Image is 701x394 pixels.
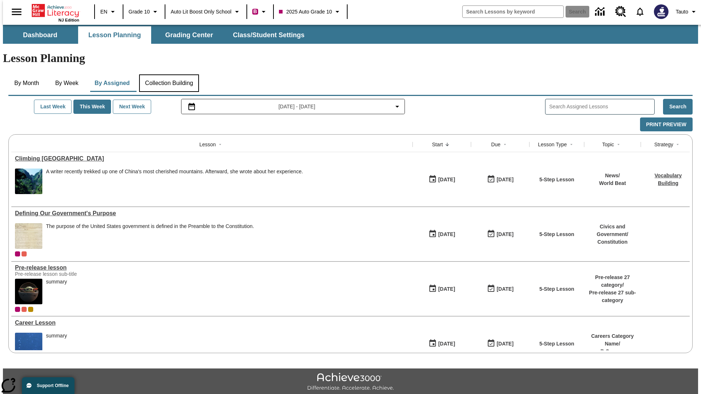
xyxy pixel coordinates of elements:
button: Support Offline [22,377,74,394]
button: Grade: Grade 10, Select a grade [126,5,162,18]
div: The purpose of the United States government is defined in the Preamble to the Constitution. [46,223,254,229]
a: Resource Center, Will open in new tab [611,2,631,22]
p: 5-Step Lesson [539,231,574,238]
div: [DATE] [497,285,513,294]
div: [DATE] [438,285,455,294]
div: New 2025 class [28,307,33,312]
img: Achieve3000 Differentiate Accelerate Achieve [307,373,394,391]
button: Last Week [34,100,72,114]
div: [DATE] [497,175,513,184]
div: summary [46,279,67,304]
span: 2025 Auto Grade 10 [279,8,332,16]
span: Grade 10 [129,8,150,16]
svg: Collapse Date Range Filter [393,102,402,111]
a: Career Lesson, Lessons [15,320,409,326]
p: World Beat [599,179,626,187]
span: B [253,7,257,16]
img: fish [15,333,42,358]
button: Sort [501,140,509,149]
a: Home [32,3,79,18]
a: Vocabulary Building [655,173,682,186]
button: By Assigned [89,74,135,92]
button: Next Week [113,100,151,114]
div: [DATE] [438,230,455,239]
div: Career Lesson [15,320,409,326]
p: 5-Step Lesson [539,340,574,348]
h1: Lesson Planning [3,51,698,65]
div: SubNavbar [3,26,311,44]
p: B Careers [588,348,637,355]
button: Sort [567,140,576,149]
div: A writer recently trekked up one of China's most cherished mountains. Afterward, she wrote about ... [46,169,303,175]
input: Search Assigned Lessons [549,101,654,112]
div: Defining Our Government's Purpose [15,210,409,217]
span: EN [100,8,107,16]
div: Climbing Mount Tai [15,155,409,162]
button: 07/01/25: First time the lesson was available [426,227,457,241]
div: SubNavbar [3,25,698,44]
button: Grading Center [153,26,226,44]
button: 01/13/25: First time the lesson was available [426,337,457,351]
div: A writer recently trekked up one of China's most cherished mountains. Afterward, she wrote about ... [46,169,303,194]
button: 01/22/25: First time the lesson was available [426,282,457,296]
div: Lesson [199,141,216,148]
p: Civics and Government / [588,223,637,238]
img: Avatar [654,4,669,19]
input: search field [463,6,563,18]
button: Class: 2025 Auto Grade 10, Select your class [276,5,345,18]
button: Select the date range menu item [184,102,402,111]
button: Sort [216,140,225,149]
div: [DATE] [438,175,455,184]
button: Search [663,99,693,115]
div: OL 2025 Auto Grade 11 [22,307,27,312]
div: OL 2025 Auto Grade 11 [22,251,27,256]
button: Open side menu [6,1,27,23]
p: Careers Category Name / [588,332,637,348]
button: Profile/Settings [673,5,701,18]
a: Climbing Mount Tai, Lessons [15,155,409,162]
button: Collection Building [139,74,199,92]
a: Defining Our Government's Purpose, Lessons [15,210,409,217]
div: Topic [602,141,614,148]
button: This Week [73,100,111,114]
div: summary [46,333,67,358]
button: 03/31/26: Last day the lesson can be accessed [484,227,516,241]
button: Sort [673,140,682,149]
span: Auto Lit Boost only School [171,8,231,16]
button: 01/25/26: Last day the lesson can be accessed [484,282,516,296]
a: Notifications [631,2,650,21]
div: Current Class [15,251,20,256]
p: News / [599,172,626,179]
img: This historic document written in calligraphic script on aged parchment, is the Preamble of the C... [15,223,42,249]
div: summary [46,279,67,285]
button: Boost Class color is violet red. Change class color [249,5,271,18]
span: Tauto [676,8,688,16]
button: Select a new avatar [650,2,673,21]
button: Dashboard [4,26,77,44]
span: [DATE] - [DATE] [279,103,315,111]
p: Pre-release 27 category / [588,274,637,289]
div: Lesson Type [538,141,567,148]
button: Lesson Planning [78,26,151,44]
p: Pre-release 27 sub-category [588,289,637,304]
div: Current Class [15,307,20,312]
button: Print Preview [640,117,693,132]
button: Class/Student Settings [227,26,310,44]
button: By Month [8,74,45,92]
p: 5-Step Lesson [539,285,574,293]
button: By Week [49,74,85,92]
img: hero alt text [15,279,42,304]
div: summary [46,333,67,339]
div: [DATE] [438,339,455,348]
div: Pre-release lesson [15,264,409,271]
div: Strategy [654,141,673,148]
div: Due [491,141,501,148]
span: NJ Edition [58,18,79,22]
